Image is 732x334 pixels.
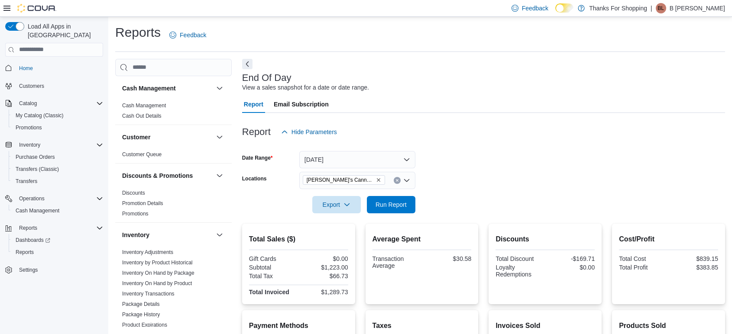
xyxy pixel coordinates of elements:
[122,151,162,158] span: Customer Queue
[12,122,103,133] span: Promotions
[122,210,149,217] span: Promotions
[299,151,415,168] button: [DATE]
[122,102,166,109] span: Cash Management
[403,177,410,184] button: Open list of options
[619,264,667,271] div: Total Profit
[317,196,356,213] span: Export
[16,124,42,131] span: Promotions
[2,263,107,276] button: Settings
[19,83,44,90] span: Customers
[9,175,107,187] button: Transfers
[122,301,160,308] span: Package Details
[12,122,45,133] a: Promotions
[115,188,232,222] div: Discounts & Promotions
[496,264,543,278] div: Loyalty Redemptions
[249,264,297,271] div: Subtotal
[122,200,163,206] a: Promotion Details
[522,4,548,13] span: Feedback
[376,200,407,209] span: Run Report
[122,270,194,276] a: Inventory On Hand by Package
[16,63,36,74] a: Home
[16,264,103,275] span: Settings
[2,97,107,109] button: Catalog
[16,80,103,91] span: Customers
[9,234,107,246] a: Dashboards
[16,166,59,173] span: Transfers (Classic)
[619,234,718,244] h2: Cost/Profit
[122,312,160,318] a: Package History
[122,280,192,286] a: Inventory On Hand by Product
[292,128,337,136] span: Hide Parameters
[9,205,107,217] button: Cash Management
[16,178,37,185] span: Transfers
[122,231,149,239] h3: Inventory
[122,171,213,180] button: Discounts & Promotions
[658,3,664,13] span: BL
[589,3,647,13] p: Thanks For Shopping
[12,164,103,174] span: Transfers (Classic)
[122,311,160,318] span: Package History
[122,112,162,119] span: Cash Out Details
[19,225,37,231] span: Reports
[16,237,50,244] span: Dashboards
[24,22,103,39] span: Load All Apps in [GEOGRAPHIC_DATA]
[122,84,213,93] button: Cash Management
[16,265,41,275] a: Settings
[300,255,348,262] div: $0.00
[242,83,369,92] div: View a sales snapshot for a date or date range.
[12,176,103,186] span: Transfers
[300,273,348,279] div: $66.73
[19,195,45,202] span: Operations
[372,234,472,244] h2: Average Spent
[115,100,232,125] div: Cash Management
[122,133,213,141] button: Customer
[19,141,40,148] span: Inventory
[16,154,55,161] span: Purchase Orders
[496,234,595,244] h2: Discounts
[249,321,348,331] h2: Payment Methods
[242,175,267,182] label: Locations
[555,3,573,13] input: Dark Mode
[19,100,37,107] span: Catalog
[12,247,103,257] span: Reports
[2,139,107,151] button: Inventory
[372,255,420,269] div: Transaction Average
[619,321,718,331] h2: Products Sold
[16,249,34,256] span: Reports
[249,234,348,244] h2: Total Sales ($)
[307,176,374,184] span: [PERSON_NAME]'s Cannabis
[122,280,192,287] span: Inventory On Hand by Product
[312,196,361,213] button: Export
[242,73,292,83] h3: End Of Day
[376,177,381,183] button: Remove Lucy's Cannabis from selection in this group
[372,321,472,331] h2: Taxes
[670,3,725,13] p: B [PERSON_NAME]
[300,289,348,295] div: $1,289.73
[122,301,160,307] a: Package Details
[122,171,193,180] h3: Discounts & Promotions
[180,31,206,39] span: Feedback
[9,163,107,175] button: Transfers (Classic)
[2,80,107,92] button: Customers
[122,249,173,255] a: Inventory Adjustments
[214,83,225,93] button: Cash Management
[12,110,67,121] a: My Catalog (Classic)
[12,235,103,245] span: Dashboards
[122,291,175,297] a: Inventory Transactions
[12,176,41,186] a: Transfers
[9,246,107,258] button: Reports
[16,193,48,204] button: Operations
[496,321,595,331] h2: Invoices Sold
[17,4,56,13] img: Cova
[394,177,401,184] button: Clear input
[122,190,145,196] a: Discounts
[214,170,225,181] button: Discounts & Promotions
[619,255,667,262] div: Total Cost
[547,255,595,262] div: -$169.71
[249,289,289,295] strong: Total Invoiced
[496,255,543,262] div: Total Discount
[16,81,48,91] a: Customers
[122,231,213,239] button: Inventory
[303,175,385,185] span: Lucy's Cannabis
